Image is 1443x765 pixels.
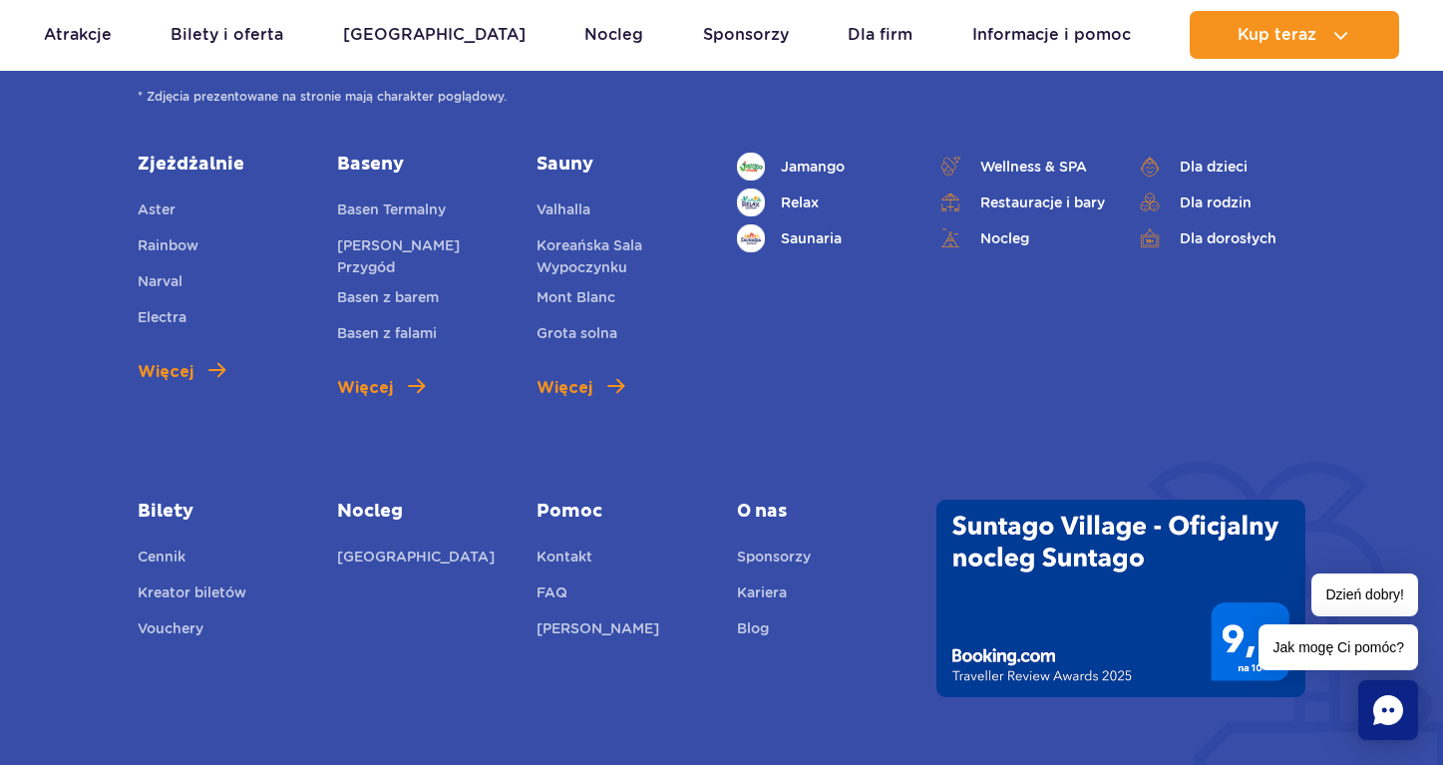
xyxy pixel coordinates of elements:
a: Nocleg [584,11,643,59]
span: Wellness & SPA [980,156,1087,178]
a: Więcej [537,376,624,400]
a: Nocleg [337,500,507,524]
a: [PERSON_NAME] Przygód [337,234,507,278]
a: Dla rodzin [1136,189,1305,216]
span: Valhalla [537,201,590,217]
span: Mont Blanc [537,289,615,305]
a: Kariera [737,581,787,609]
span: Jak mogę Ci pomóc? [1259,624,1418,670]
a: Blog [737,617,769,645]
span: Więcej [138,360,193,384]
span: Dzień dobry! [1311,574,1418,616]
a: [GEOGRAPHIC_DATA] [337,546,495,574]
a: Aster [138,198,176,226]
a: Jamango [737,153,906,181]
a: Wellness & SPA [936,153,1106,181]
span: Aster [138,201,176,217]
a: Cennik [138,546,185,574]
a: Narval [138,270,182,298]
a: Zjeżdżalnie [138,153,307,177]
a: Basen z barem [337,286,439,314]
a: Pomoc [537,500,706,524]
img: Traveller Review Awards 2025' od Booking.com dla Suntago Village - wynik 9.1/10 [936,500,1305,697]
a: Dla dorosłych [1136,224,1305,252]
a: Koreańska Sala Wypoczynku [537,234,706,278]
span: * Zdjęcia prezentowane na stronie mają charakter poglądowy. [138,87,1305,107]
a: Więcej [138,360,225,384]
span: Kup teraz [1238,26,1316,44]
a: Dla firm [848,11,912,59]
a: Rainbow [138,234,198,262]
span: O nas [737,500,906,524]
a: Grota solna [537,322,617,350]
a: Więcej [337,376,425,400]
div: Chat [1358,680,1418,740]
a: Restauracje i bary [936,189,1106,216]
a: [GEOGRAPHIC_DATA] [343,11,526,59]
a: Atrakcje [44,11,112,59]
span: Jamango [781,156,845,178]
a: Sponsorzy [737,546,811,574]
a: Basen Termalny [337,198,446,226]
span: Więcej [537,376,592,400]
a: Relax [737,189,906,216]
span: Więcej [337,376,393,400]
a: FAQ [537,581,567,609]
a: Dla dzieci [1136,153,1305,181]
span: Rainbow [138,237,198,253]
a: Mont Blanc [537,286,615,314]
a: Vouchery [138,617,203,645]
button: Kup teraz [1190,11,1399,59]
a: Sauny [537,153,706,177]
a: Baseny [337,153,507,177]
a: Valhalla [537,198,590,226]
a: Bilety i oferta [171,11,283,59]
a: Electra [138,306,186,334]
a: Basen z falami [337,322,437,350]
a: Kreator biletów [138,581,246,609]
a: Sponsorzy [703,11,789,59]
a: Informacje i pomoc [972,11,1131,59]
a: Saunaria [737,224,906,252]
span: Narval [138,273,182,289]
a: Bilety [138,500,307,524]
a: Nocleg [936,224,1106,252]
a: Kontakt [537,546,592,574]
a: [PERSON_NAME] [537,617,659,645]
